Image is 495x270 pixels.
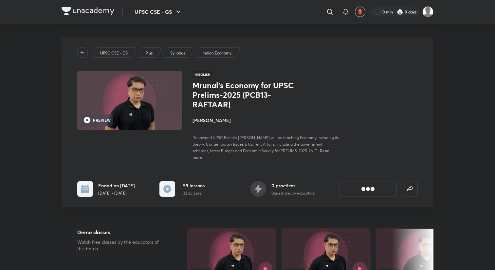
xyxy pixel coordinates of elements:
[422,6,433,17] img: Mayank
[357,9,363,15] img: avatar
[192,71,212,78] span: Hinglish
[62,7,114,15] img: Company Logo
[183,190,205,196] p: 32 quizzes
[271,190,315,196] p: 0 questions by educators
[99,50,129,56] a: UPSC CSE - GS
[62,7,114,17] a: Company Logo
[93,117,111,123] h6: PREVIEW
[169,50,186,56] a: Syllabus
[339,181,397,197] button: [object Object]
[100,50,128,56] p: UPSC CSE - GS
[98,182,135,189] h6: Ended on [DATE]
[402,181,418,197] button: false
[192,81,300,109] h1: Mrunal’s Economy for UPSC Prelims-2025 (PCB13-RAFTAAR)
[271,182,315,189] h6: 0 practices
[144,50,154,56] a: Plus
[355,7,365,17] button: avatar
[76,70,183,131] img: Thumbnail
[192,135,339,153] span: Renowned UPSC Faculty [PERSON_NAME] will be teaching Economy including its theory, Contemporary I...
[397,9,403,15] img: streak
[170,50,185,56] p: Syllabus
[145,50,153,56] p: Plus
[183,182,205,189] h6: 59 lessons
[77,228,166,236] h5: Demo classes
[131,5,186,18] button: UPSC CSE - GS
[192,117,339,124] h4: [PERSON_NAME]
[98,190,135,196] p: [DATE] - [DATE]
[202,50,233,56] a: Indian Economy
[203,50,231,56] p: Indian Economy
[77,239,166,252] p: Watch free classes by the educators of this batch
